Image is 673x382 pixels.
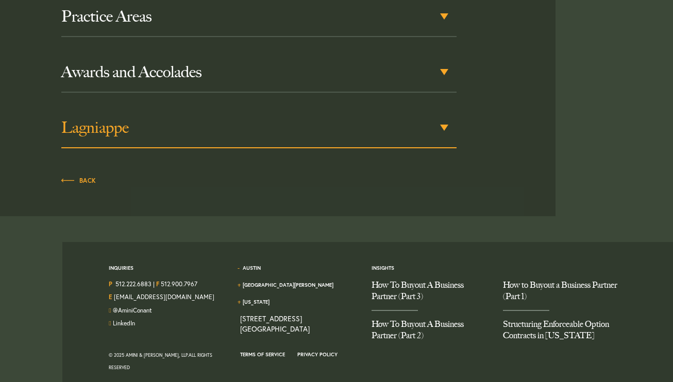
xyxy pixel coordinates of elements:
[240,314,310,334] a: View on map
[297,351,338,358] a: Privacy Policy
[61,174,96,185] a: Back
[61,63,457,81] h3: Awards and Accolades
[113,319,135,327] a: Join us on LinkedIn
[109,265,133,280] span: Inquiries
[109,293,112,301] strong: E
[243,265,261,271] a: Austin
[109,349,225,374] div: © 2025 Amini & [PERSON_NAME], LLP. All Rights Reserved
[372,265,394,271] a: Insights
[61,7,457,26] h3: Practice Areas
[243,299,270,305] a: [US_STATE]
[113,306,152,314] a: Follow us on Twitter
[372,280,487,310] a: How To Buyout A Business Partner (Part 3)
[161,280,197,288] a: 512.900.7967
[61,118,457,137] h3: Lagniappe
[109,280,112,288] strong: P
[153,280,155,290] span: |
[156,280,159,288] strong: F
[114,293,214,301] a: Email Us
[372,311,487,349] a: How To Buyout A Business Partner (Part 2)
[503,311,619,349] a: Structuring Enforceable Option Contracts in Texas
[61,178,96,184] span: Back
[243,282,333,288] a: [GEOGRAPHIC_DATA][PERSON_NAME]
[240,351,285,358] a: Terms of Service
[503,280,619,310] a: How to Buyout a Business Partner (Part 1)
[115,280,152,288] a: Call us at 5122226883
